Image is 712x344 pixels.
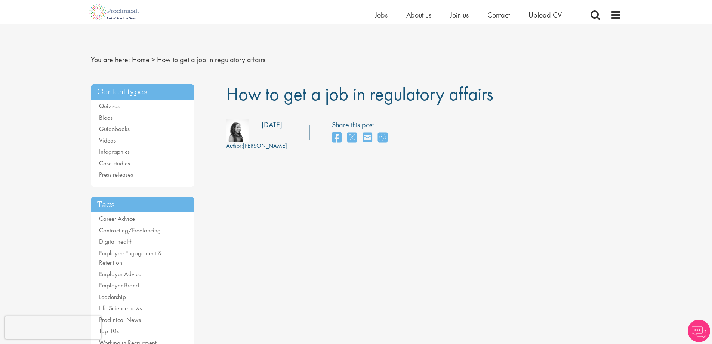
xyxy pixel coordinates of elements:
[375,10,388,20] a: Jobs
[99,237,133,246] a: Digital health
[157,55,265,64] span: How to get a job in regulatory affairs
[226,142,287,150] div: [PERSON_NAME]
[99,249,162,267] a: Employee Engagement & Retention
[99,270,141,278] a: Employer Advice
[132,55,150,64] a: breadcrumb link
[99,136,116,144] a: Videos
[332,130,342,146] a: share on facebook
[99,159,130,167] a: Case studies
[99,226,161,234] a: Contracting/Freelancing
[262,119,282,130] div: [DATE]
[99,293,126,301] a: Leadership
[688,320,710,342] img: Chatbot
[487,10,510,20] a: Contact
[528,10,562,20] a: Upload CV
[363,130,372,146] a: share on email
[91,84,195,100] h3: Content types
[406,10,431,20] a: About us
[226,82,493,106] span: How to get a job in regulatory affairs
[99,214,135,223] a: Career Advice
[91,55,130,64] span: You are here:
[450,10,469,20] a: Join us
[332,119,391,130] label: Share this post
[99,304,142,312] a: Life Science news
[226,119,249,142] img: 383e1147-3b0e-4ab7-6ae9-08d7f17c413d
[151,55,155,64] span: >
[99,147,130,156] a: Infographics
[99,102,120,110] a: Quizzes
[99,170,133,179] a: Press releases
[99,316,141,324] a: Proclinical News
[91,197,195,213] h3: Tags
[99,125,130,133] a: Guidebooks
[347,130,357,146] a: share on twitter
[99,327,119,335] a: Top 10s
[99,113,113,122] a: Blogs
[226,142,243,150] span: Author:
[5,316,101,339] iframe: reCAPTCHA
[378,130,388,146] a: share on whats app
[99,281,139,289] a: Employer Brand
